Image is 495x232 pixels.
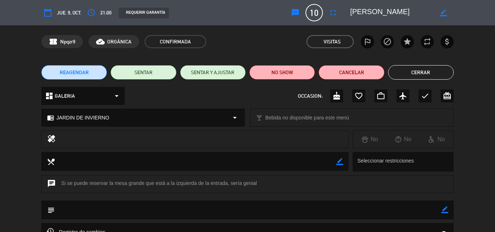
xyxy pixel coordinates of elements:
div: No [353,135,386,144]
span: ORGÁNICA [107,38,132,46]
em: Visitas [324,38,341,46]
i: repeat [423,37,432,46]
span: confirmation_number [49,37,58,46]
i: cloud_done [96,37,105,46]
button: SENTAR Y AJUSTAR [180,65,246,80]
span: JARDIN DE INVIERNO [57,114,109,122]
i: outlined_flag [363,37,372,46]
i: chrome_reader_mode [47,114,54,121]
div: No [387,135,420,144]
i: calendar_today [43,8,52,17]
span: CONFIRMADA [145,35,206,48]
i: dashboard [45,92,54,100]
i: star [403,37,412,46]
i: airplanemode_active [399,92,407,100]
i: block [383,37,392,46]
button: NO SHOW [249,65,315,80]
i: border_color [440,9,447,16]
span: Npqzr9 [60,38,75,46]
i: local_dining [47,157,55,165]
i: attach_money [443,37,452,46]
i: sms [291,8,300,17]
i: border_color [441,206,448,213]
i: fullscreen [329,8,337,17]
i: chat [47,179,56,189]
div: Si se puede reservar la mesa grande que está a la izquierda de la entrada, sería genial [41,175,454,193]
i: access_time [87,8,96,17]
i: healing [47,134,56,144]
span: GALERIA [55,92,75,100]
span: REAGENDAR [60,69,89,76]
span: jue. 9, oct. [57,9,81,17]
span: 21:00 [100,9,112,17]
i: favorite_border [354,92,363,100]
i: card_giftcard [443,92,452,100]
span: Bebida no disponible para este menú [265,114,349,122]
i: check [421,92,429,100]
span: 10 [305,4,323,21]
button: access_time [85,6,98,19]
button: REAGENDAR [41,65,107,80]
button: SENTAR [111,65,176,80]
span: OCCASION: [298,92,323,100]
i: border_color [336,158,343,165]
button: Cancelar [319,65,384,80]
i: arrow_drop_down [112,92,121,100]
div: No [420,135,453,144]
button: Cerrar [388,65,454,80]
button: calendar_today [41,6,54,19]
i: subject [47,206,55,214]
button: sms [289,6,302,19]
i: local_bar [256,114,263,121]
button: fullscreen [326,6,340,19]
i: arrow_drop_down [230,113,239,122]
div: REQUERIR GARANTÍA [119,8,169,18]
i: cake [332,92,341,100]
i: work_outline [377,92,385,100]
